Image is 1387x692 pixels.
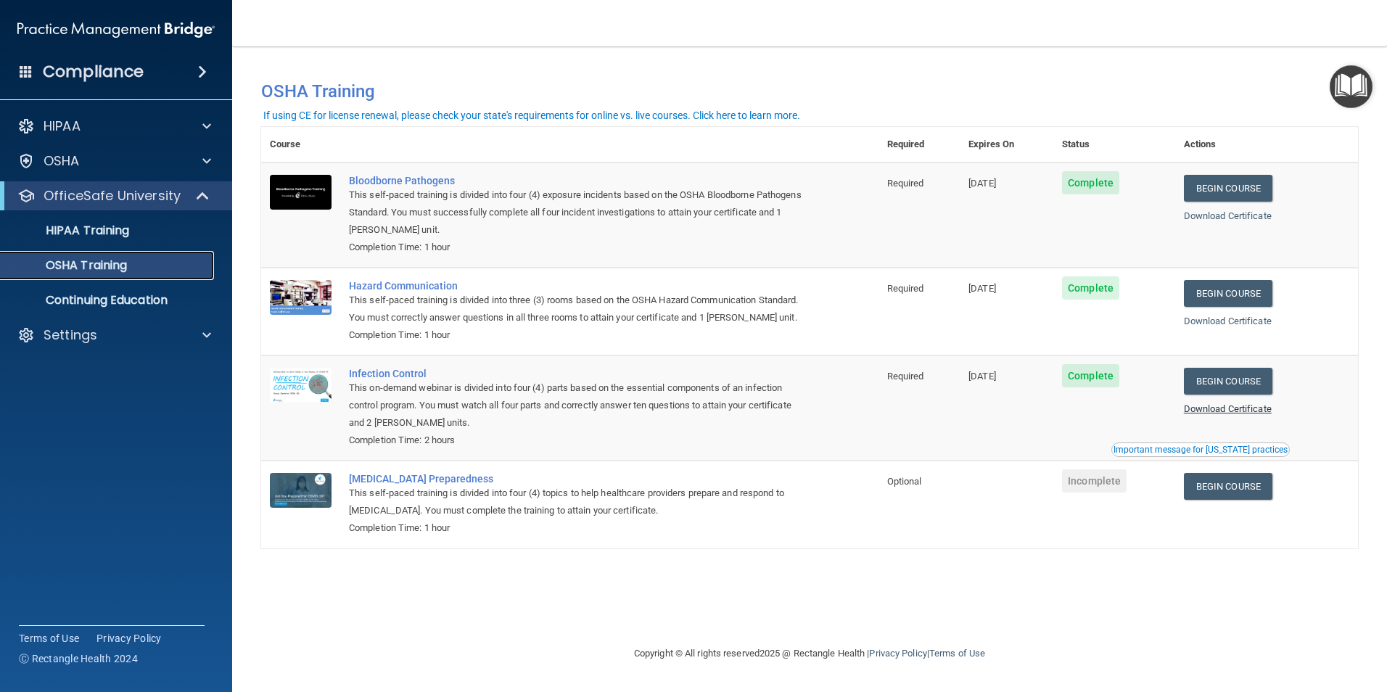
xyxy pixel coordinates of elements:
[545,630,1074,677] div: Copyright © All rights reserved 2025 @ Rectangle Health | |
[1114,445,1288,454] div: Important message for [US_STATE] practices
[1062,171,1119,194] span: Complete
[1184,210,1272,221] a: Download Certificate
[349,473,806,485] a: [MEDICAL_DATA] Preparedness
[887,476,922,487] span: Optional
[1111,442,1290,457] button: Read this if you are a dental practitioner in the state of CA
[17,187,210,205] a: OfficeSafe University
[44,187,181,205] p: OfficeSafe University
[968,178,996,189] span: [DATE]
[1062,469,1127,493] span: Incomplete
[887,178,924,189] span: Required
[349,239,806,256] div: Completion Time: 1 hour
[17,118,211,135] a: HIPAA
[44,152,80,170] p: OSHA
[349,292,806,326] div: This self-paced training is divided into three (3) rooms based on the OSHA Hazard Communication S...
[1136,589,1370,647] iframe: Drift Widget Chat Controller
[887,283,924,294] span: Required
[19,631,79,646] a: Terms of Use
[929,648,985,659] a: Terms of Use
[349,326,806,344] div: Completion Time: 1 hour
[44,118,81,135] p: HIPAA
[1062,364,1119,387] span: Complete
[349,379,806,432] div: This on-demand webinar is divided into four (4) parts based on the essential components of an inf...
[349,280,806,292] a: Hazard Communication
[9,223,129,238] p: HIPAA Training
[1184,316,1272,326] a: Download Certificate
[9,293,207,308] p: Continuing Education
[1184,473,1272,500] a: Begin Course
[1184,368,1272,395] a: Begin Course
[17,326,211,344] a: Settings
[887,371,924,382] span: Required
[1184,403,1272,414] a: Download Certificate
[878,127,960,162] th: Required
[261,108,802,123] button: If using CE for license renewal, please check your state's requirements for online vs. live cours...
[44,326,97,344] p: Settings
[349,519,806,537] div: Completion Time: 1 hour
[968,283,996,294] span: [DATE]
[968,371,996,382] span: [DATE]
[349,175,806,186] a: Bloodborne Pathogens
[1184,175,1272,202] a: Begin Course
[349,432,806,449] div: Completion Time: 2 hours
[1184,280,1272,307] a: Begin Course
[349,485,806,519] div: This self-paced training is divided into four (4) topics to help healthcare providers prepare and...
[9,258,127,273] p: OSHA Training
[19,651,138,666] span: Ⓒ Rectangle Health 2024
[263,110,800,120] div: If using CE for license renewal, please check your state's requirements for online vs. live cours...
[349,186,806,239] div: This self-paced training is divided into four (4) exposure incidents based on the OSHA Bloodborne...
[869,648,926,659] a: Privacy Policy
[43,62,144,82] h4: Compliance
[261,81,1358,102] h4: OSHA Training
[17,152,211,170] a: OSHA
[1062,276,1119,300] span: Complete
[96,631,162,646] a: Privacy Policy
[17,15,215,44] img: PMB logo
[1175,127,1358,162] th: Actions
[960,127,1053,162] th: Expires On
[261,127,340,162] th: Course
[349,368,806,379] a: Infection Control
[1053,127,1175,162] th: Status
[1330,65,1372,108] button: Open Resource Center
